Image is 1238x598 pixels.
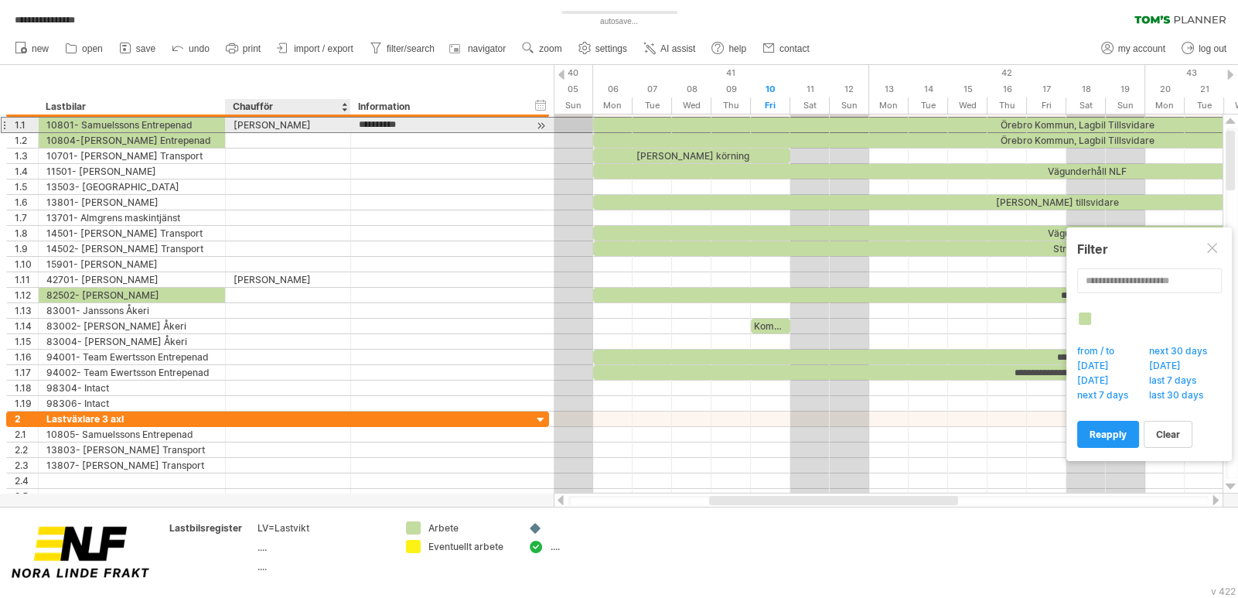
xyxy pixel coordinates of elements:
[46,319,217,333] div: 83002- [PERSON_NAME] Åkeri
[46,303,217,318] div: 83001- Janssons Åkeri
[15,288,38,302] div: 1.12
[593,149,790,163] div: [PERSON_NAME] körning
[447,39,510,59] a: navigator
[534,118,548,134] div: scroll to activity
[633,97,672,114] div: Tuesday, 7 October 2025
[948,97,987,114] div: Wednesday, 15 October 2025
[222,39,265,59] a: print
[9,521,152,582] img: ca563f4a-130e-4ca9-89b3-53f2cd294da9.png
[593,65,869,81] div: 41
[15,365,38,380] div: 1.17
[358,99,516,114] div: Information
[909,81,948,97] div: Tuesday, 14 October 2025
[46,257,217,272] div: 15901- [PERSON_NAME]
[15,303,38,318] div: 1.13
[1144,421,1192,448] a: clear
[294,43,353,54] span: import / export
[639,39,700,59] a: AI assist
[1075,389,1139,405] span: next 7 days
[15,473,38,488] div: 2.4
[751,81,790,97] div: Friday, 10 October 2025
[46,288,217,302] div: 82502- [PERSON_NAME]
[575,39,632,59] a: settings
[366,39,439,59] a: filter/search
[15,427,38,442] div: 2.1
[15,489,38,504] div: 2.5
[46,334,217,349] div: 83004- [PERSON_NAME] Åkeri
[46,118,217,132] div: 10801- Samuelssons Entrepenad
[15,241,38,256] div: 1.9
[751,97,790,114] div: Friday, 10 October 2025
[595,43,627,54] span: settings
[1156,429,1180,440] span: clear
[534,15,704,28] div: autosave...
[15,381,38,395] div: 1.18
[1106,97,1145,114] div: Sunday, 19 October 2025
[728,43,746,54] span: help
[82,43,103,54] span: open
[790,81,830,97] div: Saturday, 11 October 2025
[790,97,830,114] div: Saturday, 11 October 2025
[46,210,217,225] div: 13701- Almgrens maskintjänst
[1066,97,1106,114] div: Saturday, 18 October 2025
[46,427,217,442] div: 10805- Samuelssons Entrepenad
[1075,360,1120,375] span: [DATE]
[1145,97,1185,114] div: Monday, 20 October 2025
[1145,81,1185,97] div: Monday, 20 October 2025
[15,319,38,333] div: 1.14
[1027,81,1066,97] div: Friday, 17 October 2025
[168,39,214,59] a: undo
[273,39,358,59] a: import / export
[1147,389,1214,405] span: last 30 days
[15,210,38,225] div: 1.7
[539,43,561,54] span: zoom
[15,195,38,210] div: 1.6
[46,396,217,411] div: 98306- Intact
[428,521,513,535] div: Arbete
[1027,97,1066,114] div: Friday, 17 October 2025
[1090,429,1127,440] span: reapply
[257,521,387,535] div: LV=Lastvikt
[46,149,217,163] div: 10701- [PERSON_NAME] Transport
[15,443,38,457] div: 2.2
[869,81,909,97] div: Monday, 13 October 2025
[46,443,217,457] div: 13803- [PERSON_NAME] Transport
[708,39,751,59] a: help
[15,412,38,426] div: 2
[1075,345,1125,361] span: from / to
[46,412,217,426] div: Lastväxlare 3 axl
[46,179,217,194] div: 13503- [GEOGRAPHIC_DATA]
[233,99,342,114] div: Chaufför
[987,97,1027,114] div: Thursday, 16 October 2025
[46,99,217,114] div: Lastbilar
[387,43,435,54] span: filter/search
[1097,39,1170,59] a: my account
[46,365,217,380] div: 94002- Team Ewertsson Entrepenad
[115,39,160,59] a: save
[1066,81,1106,97] div: Saturday, 18 October 2025
[15,257,38,272] div: 1.10
[1118,43,1165,54] span: my account
[751,319,790,333] div: Kommun körning
[948,81,987,97] div: Wednesday, 15 October 2025
[257,541,387,554] div: ....
[257,560,387,573] div: ....
[779,43,810,54] span: contact
[15,133,38,148] div: 1.2
[234,272,343,287] div: [PERSON_NAME]
[46,350,217,364] div: 94001- Team Ewertsson Entrepenad
[32,43,49,54] span: new
[869,97,909,114] div: Monday, 13 October 2025
[518,39,566,59] a: zoom
[15,179,38,194] div: 1.5
[15,272,38,287] div: 1.11
[593,81,633,97] div: Monday, 6 October 2025
[1185,97,1224,114] div: Tuesday, 21 October 2025
[428,540,513,553] div: Eventuellt arbete
[1199,43,1226,54] span: log out
[1147,360,1192,375] span: [DATE]
[1147,374,1207,390] span: last 7 days
[554,97,593,114] div: Sunday, 5 October 2025
[672,97,711,114] div: Wednesday, 8 October 2025
[15,396,38,411] div: 1.19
